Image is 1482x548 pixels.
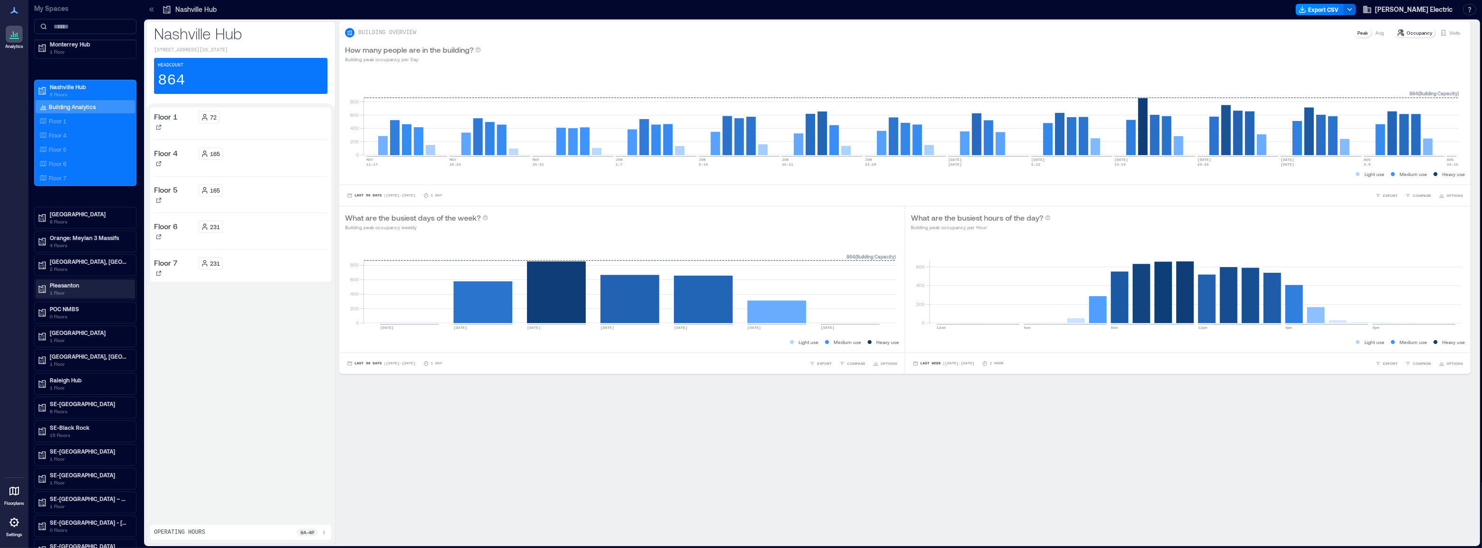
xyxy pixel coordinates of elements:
p: SE-[GEOGRAPHIC_DATA] – Marconi [50,495,129,502]
text: 22-28 [865,162,876,167]
p: Floor 5 [49,146,66,153]
tspan: 600 [916,264,925,269]
p: 1 Hour [990,361,1003,366]
p: Avg [1375,29,1384,37]
p: POC NMBS [50,305,129,313]
span: EXPORT [1383,361,1398,366]
p: 5 Floors [50,91,129,98]
p: [GEOGRAPHIC_DATA] [50,329,129,336]
tspan: 400 [350,291,359,297]
p: Floor 7 [154,257,177,269]
span: COMPARE [1413,193,1431,198]
p: Operating Hours [154,529,205,536]
p: Analytics [5,44,23,49]
tspan: 600 [350,112,359,118]
p: Headcount [158,62,183,69]
text: [DATE] [1281,162,1294,167]
p: 231 [210,223,220,231]
p: Raleigh Hub [50,376,129,384]
p: [GEOGRAPHIC_DATA], [GEOGRAPHIC_DATA] [50,258,129,265]
p: 1 Floor [50,479,129,486]
p: Building peak occupancy weekly [345,223,488,231]
button: Last Week |[DATE]-[DATE] [911,359,976,368]
tspan: 800 [350,262,359,268]
p: Pleasanton [50,281,129,289]
span: EXPORT [817,361,832,366]
p: Nashville Hub [154,24,327,43]
text: 25-31 [533,162,544,167]
p: Monterrey Hub [50,40,129,48]
p: Floor 6 [49,160,66,167]
p: 165 [210,150,220,158]
text: [DATE] [948,162,962,167]
p: Settings [6,532,22,538]
text: MAY [449,158,456,162]
a: Floorplans [1,480,27,509]
text: 1-7 [616,162,623,167]
p: 72 [210,113,217,121]
text: [DATE] [1281,158,1294,162]
p: Light use [1364,338,1384,346]
text: 8am [1111,325,1118,330]
p: 1 Floor [50,360,129,368]
p: SE-[GEOGRAPHIC_DATA] [50,400,129,408]
p: Heavy use [1442,338,1465,346]
p: 231 [210,260,220,267]
p: Building Analytics [49,103,96,111]
text: 8-14 [699,162,708,167]
tspan: 600 [350,277,359,282]
p: Heavy use [876,338,899,346]
p: 4 Floors [50,241,129,249]
p: 1 Floor [50,455,129,463]
p: Heavy use [1442,170,1465,178]
text: MAY [533,158,540,162]
text: [DATE] [1114,158,1128,162]
button: Export CSV [1296,4,1344,15]
tspan: 0 [356,152,359,158]
p: 1 Day [431,193,442,198]
p: 1 Floor [50,384,129,391]
text: [DATE] [527,325,541,330]
p: Medium use [1400,338,1427,346]
button: OPTIONS [871,359,899,368]
text: 8pm [1373,325,1380,330]
p: Floorplans [4,501,24,506]
text: MAY [366,158,373,162]
p: Floor 1 [154,111,178,122]
text: 15-21 [782,162,793,167]
p: 1 Floor [50,289,129,297]
p: SE-[GEOGRAPHIC_DATA] - [GEOGRAPHIC_DATA] [50,519,129,526]
text: 20-26 [1198,162,1209,167]
p: Floor 6 [154,221,178,232]
a: Analytics [2,23,26,52]
p: 1 Floor [50,502,129,510]
p: Occupancy [1407,29,1432,37]
p: What are the busiest days of the week? [345,212,481,223]
p: 2 Floors [50,265,129,273]
p: Light use [1364,170,1384,178]
p: Floor 1 [49,117,66,125]
text: [DATE] [1198,158,1211,162]
text: AUG [1364,158,1371,162]
p: Medium use [1400,170,1427,178]
p: Nashville Hub [175,5,217,14]
text: JUN [616,158,623,162]
p: 165 [210,186,220,194]
p: 1 Floor [50,48,129,56]
p: SE-Black Rock [50,424,129,431]
button: OPTIONS [1437,359,1465,368]
p: Orange: Meylan 3 Massifs [50,234,129,241]
text: 18-24 [449,162,461,167]
text: 13-19 [1114,162,1126,167]
text: JUN [699,158,706,162]
p: [GEOGRAPHIC_DATA] [50,210,129,218]
text: 4am [1024,325,1031,330]
button: [PERSON_NAME] Electric [1360,2,1455,17]
text: [DATE] [821,325,835,330]
text: 12pm [1198,325,1207,330]
p: Peak [1357,29,1368,37]
p: Building peak occupancy per Day [345,56,481,63]
text: 4pm [1285,325,1292,330]
text: 11-17 [366,162,378,167]
p: What are the busiest hours of the day? [911,212,1043,223]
